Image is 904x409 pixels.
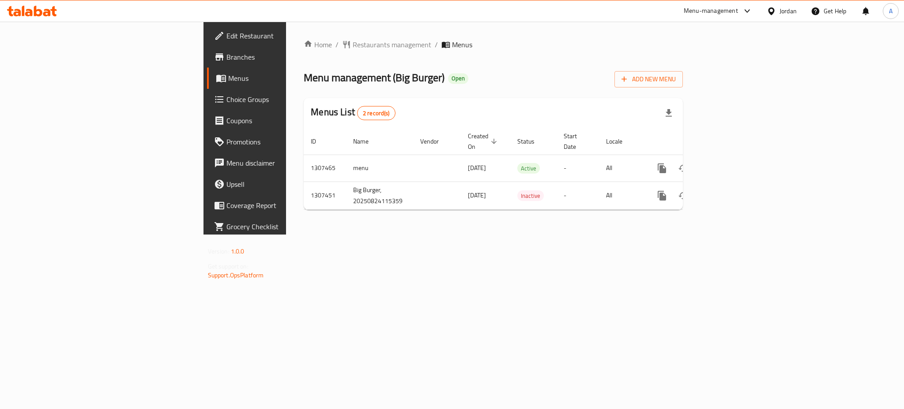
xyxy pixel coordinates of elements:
td: - [557,182,599,209]
a: Edit Restaurant [207,25,354,46]
span: Locale [606,136,634,147]
a: Restaurants management [342,39,431,50]
span: Start Date [564,131,588,152]
span: A [889,6,893,16]
span: 1.0.0 [231,246,245,257]
li: / [435,39,438,50]
a: Promotions [207,131,354,152]
span: Open [448,75,468,82]
th: Actions [644,128,743,155]
button: Change Status [673,158,694,179]
div: Open [448,73,468,84]
span: [DATE] [468,162,486,174]
td: - [557,155,599,182]
span: Promotions [226,136,347,147]
span: Branches [226,52,347,62]
div: Total records count [357,106,395,120]
span: Restaurants management [353,39,431,50]
span: Active [517,163,540,174]
span: Menus [228,73,347,83]
span: Menus [452,39,472,50]
a: Menu disclaimer [207,152,354,174]
span: Add New Menu [621,74,676,85]
td: menu [346,155,413,182]
span: Inactive [517,191,544,201]
button: Add New Menu [614,71,683,87]
span: Version: [208,246,230,257]
a: Coverage Report [207,195,354,216]
span: Edit Restaurant [226,30,347,41]
h2: Menus List [311,106,395,120]
button: more [652,185,673,206]
nav: breadcrumb [304,39,683,50]
span: Coverage Report [226,200,347,211]
button: Change Status [673,185,694,206]
a: Menus [207,68,354,89]
a: Coupons [207,110,354,131]
span: ID [311,136,328,147]
span: 2 record(s) [358,109,395,117]
div: Export file [658,102,679,124]
td: All [599,182,644,209]
a: Choice Groups [207,89,354,110]
button: more [652,158,673,179]
span: [DATE] [468,189,486,201]
td: Big Burger, 20250824115359 [346,182,413,209]
span: Choice Groups [226,94,347,105]
div: Jordan [780,6,797,16]
a: Grocery Checklist [207,216,354,237]
a: Support.OpsPlatform [208,269,264,281]
span: Created On [468,131,500,152]
span: Menu management ( Big Burger ) [304,68,444,87]
a: Upsell [207,174,354,195]
td: All [599,155,644,182]
div: Menu-management [684,6,738,16]
div: Inactive [517,190,544,201]
span: Name [353,136,380,147]
span: Upsell [226,179,347,189]
table: enhanced table [304,128,743,210]
span: Vendor [420,136,450,147]
span: Coupons [226,115,347,126]
span: Status [517,136,546,147]
span: Get support on: [208,261,249,272]
span: Grocery Checklist [226,221,347,232]
a: Branches [207,46,354,68]
span: Menu disclaimer [226,158,347,168]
